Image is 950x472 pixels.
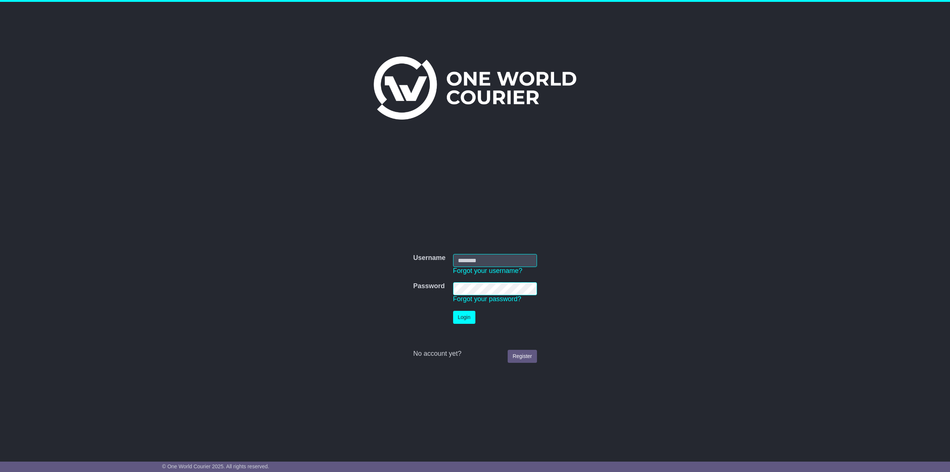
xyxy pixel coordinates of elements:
[508,350,537,363] a: Register
[413,350,537,358] div: No account yet?
[162,463,269,469] span: © One World Courier 2025. All rights reserved.
[453,267,522,274] a: Forgot your username?
[413,254,445,262] label: Username
[413,282,445,290] label: Password
[453,295,521,303] a: Forgot your password?
[374,56,576,120] img: One World
[453,311,475,324] button: Login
